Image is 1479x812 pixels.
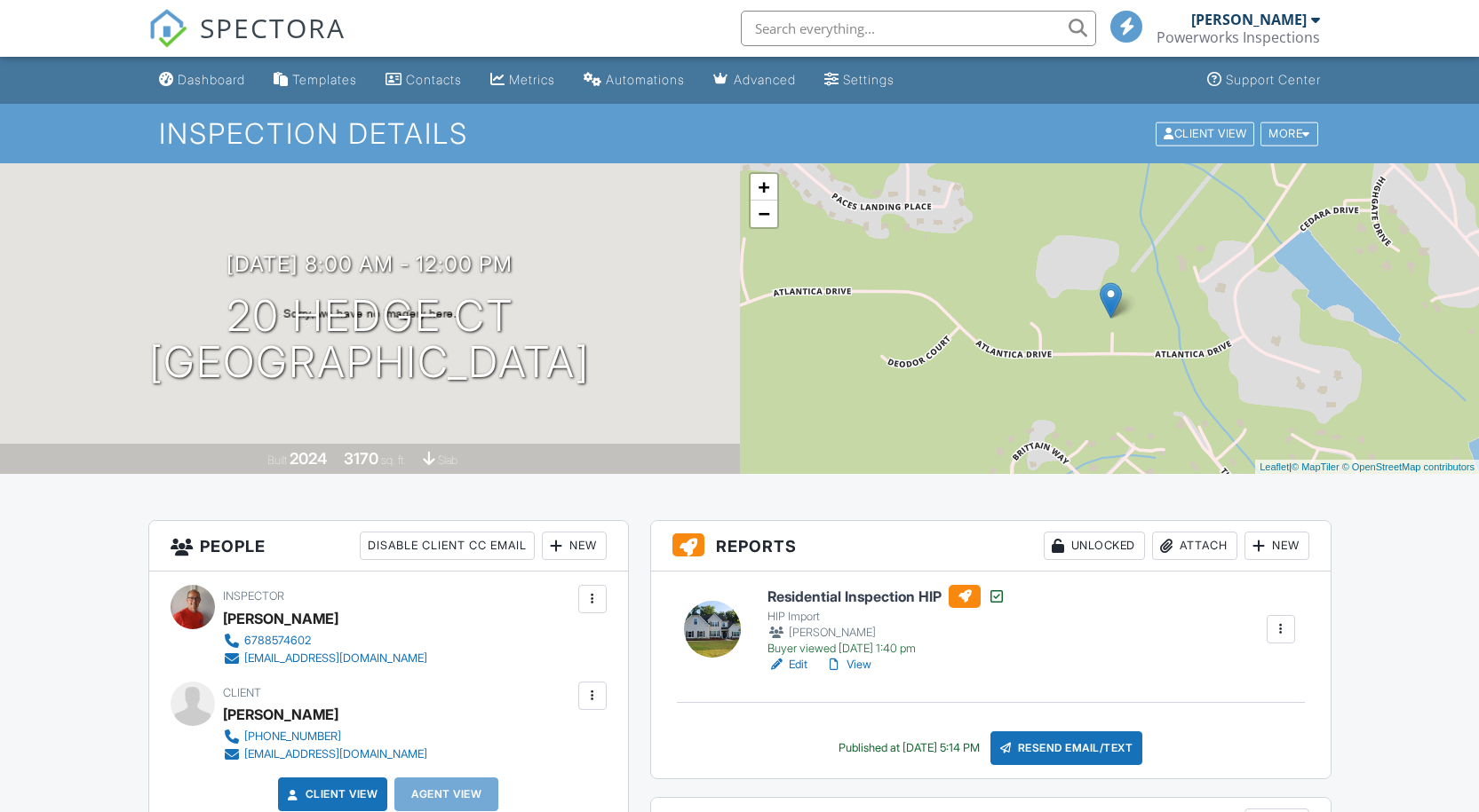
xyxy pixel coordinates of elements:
[149,293,590,387] h1: 20 Hedge Ct [GEOGRAPHIC_DATA]
[767,642,1006,656] div: Buyer viewed [DATE] 1:40 pm
[152,64,252,97] a: Dashboard
[290,449,327,468] div: 2024
[1156,122,1254,146] div: Client View
[706,64,803,97] a: Advanced
[267,453,287,467] span: Built
[244,651,427,666] div: [EMAIL_ADDRESS][DOMAIN_NAME]
[438,453,457,467] span: slab
[606,72,685,87] div: Automations
[817,64,902,97] a: Settings
[767,624,1006,642] div: [PERSON_NAME]
[767,585,1006,656] a: Residential Inspection HIP HIP Import [PERSON_NAME] Buyer viewed [DATE] 1:40 pm
[223,686,261,699] span: Client
[1226,72,1321,87] div: Support Center
[200,9,346,46] span: SPECTORA
[542,532,607,560] div: New
[1260,122,1318,146] div: More
[843,72,895,87] div: Settings
[223,605,338,632] div: [PERSON_NAME]
[148,9,187,48] img: The Best Home Inspection Software - Spectora
[767,656,807,674] a: Edit
[378,64,469,97] a: Contacts
[825,656,871,674] a: View
[244,747,427,761] div: [EMAIL_ADDRESS][DOMAIN_NAME]
[148,24,346,61] a: SPECTORA
[159,118,1319,149] h1: Inspection Details
[1044,532,1145,560] div: Unlocked
[292,72,357,87] div: Templates
[223,701,338,728] div: [PERSON_NAME]
[1200,64,1328,97] a: Support Center
[483,64,562,97] a: Metrics
[381,453,406,467] span: sq. ft.
[509,72,555,87] div: Metrics
[1255,460,1479,475] div: |
[223,632,427,650] a: 6788574602
[178,72,245,87] div: Dashboard
[1154,126,1259,139] a: Client View
[284,785,378,803] a: Client View
[1157,28,1320,46] div: Powerworks Inspections
[244,634,311,648] div: 6788574602
[751,201,777,227] a: Zoom out
[227,252,513,276] h3: [DATE] 8:00 am - 12:00 pm
[576,64,692,97] a: Automations (Basic)
[741,11,1096,46] input: Search everything...
[767,610,1006,624] div: HIP Import
[223,650,427,667] a: [EMAIL_ADDRESS][DOMAIN_NAME]
[360,532,535,560] div: Disable Client CC Email
[1191,11,1307,28] div: [PERSON_NAME]
[244,729,341,744] div: [PHONE_NUMBER]
[839,741,980,755] div: Published at [DATE] 5:14 PM
[1292,461,1340,472] a: © MapTiler
[767,585,1006,608] h6: Residential Inspection HIP
[149,521,628,572] h3: People
[406,72,462,87] div: Contacts
[734,72,796,87] div: Advanced
[223,745,427,763] a: [EMAIL_ADDRESS][DOMAIN_NAME]
[751,174,777,201] a: Zoom in
[1342,461,1475,472] a: © OpenStreetMap contributors
[266,64,364,97] a: Templates
[344,449,378,468] div: 3170
[1244,532,1309,560] div: New
[1260,461,1289,472] a: Leaflet
[990,731,1143,765] div: Resend Email/Text
[223,728,427,745] a: [PHONE_NUMBER]
[651,521,1331,572] h3: Reports
[223,589,284,603] span: Inspector
[1152,532,1237,560] div: Attach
